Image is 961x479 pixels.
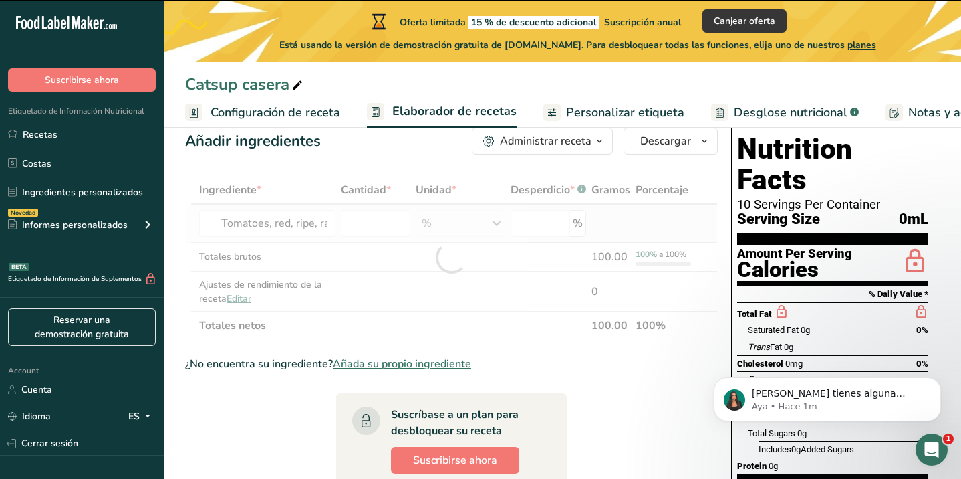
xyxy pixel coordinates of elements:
span: 0g [801,325,810,335]
iframe: Intercom notifications mensaje [694,349,961,443]
button: Suscribirse ahora [8,68,156,92]
div: Informes personalizados [8,218,128,232]
a: Idioma [8,405,51,428]
div: Amount Per Serving [737,248,852,260]
div: ¿No encuentra su ingrediente? [185,356,718,372]
span: Canjear oferta [714,14,775,28]
span: 0% [916,325,928,335]
span: planes [847,39,876,52]
iframe: Intercom live chat [916,434,948,466]
span: Descargar [640,133,691,149]
span: Elaborador de recetas [392,102,517,120]
div: Añadir ingredientes [185,130,321,153]
a: Personalizar etiqueta [543,98,684,128]
section: % Daily Value * [737,286,928,302]
span: Añada su propio ingrediente [333,356,471,372]
span: Total Fat [737,309,772,319]
a: Elaborador de recetas [367,96,517,128]
button: Suscribirse ahora [391,447,519,474]
span: Includes Added Sugars [759,444,854,454]
span: 0g [791,444,801,454]
span: Saturated Fat [748,325,799,335]
a: Desglose nutricional [711,98,859,128]
a: Configuración de receta [185,98,340,128]
span: Configuración de receta [211,104,340,122]
div: Oferta limitada [369,13,681,29]
div: 10 Servings Per Container [737,198,928,211]
span: 15 % de descuento adicional [468,16,599,29]
span: Serving Size [737,211,820,228]
span: Fat [748,342,782,352]
div: Suscríbase a un plan para desbloquear su receta [391,407,540,439]
div: ES [128,409,156,425]
span: Protein [737,461,767,471]
span: Suscribirse ahora [45,73,119,87]
span: 1 [943,434,954,444]
div: Calories [737,260,852,280]
div: Catsup casera [185,72,305,96]
span: 0g [784,342,793,352]
span: Está usando la versión de demostración gratuita de [DOMAIN_NAME]. Para desbloquear todas las func... [279,38,876,52]
button: Canjear oferta [702,9,787,33]
div: Administrar receta [500,133,591,149]
button: Administrar receta [472,128,613,155]
span: Suscribirse ahora [413,452,497,468]
div: Novedad [8,209,38,217]
a: Reservar una demostración gratuita [8,308,156,346]
span: Suscripción anual [604,16,681,29]
div: BETA [9,263,29,271]
span: Desglose nutricional [734,104,847,122]
span: 0mL [899,211,928,228]
button: Descargar [624,128,718,155]
h1: Nutrition Facts [737,134,928,195]
i: Trans [748,342,770,352]
span: Personalizar etiqueta [566,104,684,122]
span: 0g [769,461,778,471]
